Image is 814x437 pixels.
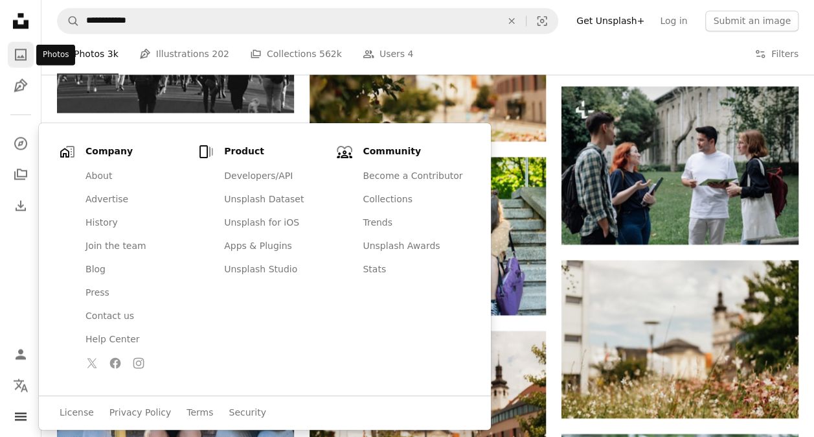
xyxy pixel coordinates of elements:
a: Collections [355,188,470,211]
a: Explore [8,130,34,156]
span: 202 [212,47,229,62]
a: About [78,165,193,188]
a: Become a Contributor [355,165,470,188]
a: Terms [187,407,213,419]
a: Follow Unsplash on Facebook [105,353,126,373]
a: Follow Unsplash on Twitter [82,353,102,373]
a: Trends [355,211,470,235]
a: Log in / Sign up [8,341,34,367]
a: white and pink flowers in tilt shift lens [561,333,798,345]
button: Clear [497,8,526,33]
img: a group of people standing around each other [561,86,798,244]
button: Visual search [526,8,558,33]
a: Collections [8,161,34,187]
a: Help Center [78,328,193,351]
a: Stats [355,258,470,281]
a: Photos [8,41,34,67]
img: white and pink flowers in tilt shift lens [561,260,798,418]
a: Press [78,281,193,305]
a: Privacy Policy [109,407,171,419]
a: Blog [78,258,193,281]
h1: Company [85,145,193,158]
button: Filters [754,34,798,75]
a: Unsplash Studio [216,258,332,281]
a: Developers/API [216,165,332,188]
span: 4 [407,47,413,62]
a: Unsplash Dataset [216,188,332,211]
a: Users 4 [363,34,414,75]
h1: Product [224,145,332,158]
a: Unsplash for iOS [216,211,332,235]
a: Join the team [78,235,193,258]
a: Security [229,407,266,419]
a: Download History [8,193,34,218]
a: Contact us [78,305,193,328]
form: Find visuals sitewide [57,8,558,34]
a: History [78,211,193,235]
h1: Community [363,145,470,158]
span: 562k [319,47,342,62]
a: Illustrations [8,73,34,99]
a: Apps & Plugins [216,235,332,258]
a: Illustrations 202 [139,34,229,75]
button: Language [8,372,34,398]
a: Get Unsplash+ [569,10,652,31]
a: Advertise [78,188,193,211]
a: Log in [652,10,695,31]
a: License [60,407,94,419]
button: Menu [8,403,34,429]
a: Unsplash Awards [355,235,470,258]
button: Search Unsplash [58,8,80,33]
a: Home — Unsplash [8,8,34,36]
a: a group of people standing around each other [561,159,798,171]
a: Collections 562k [250,34,342,75]
a: Follow Unsplash on Instagram [128,353,149,373]
button: Submit an image [705,10,798,31]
